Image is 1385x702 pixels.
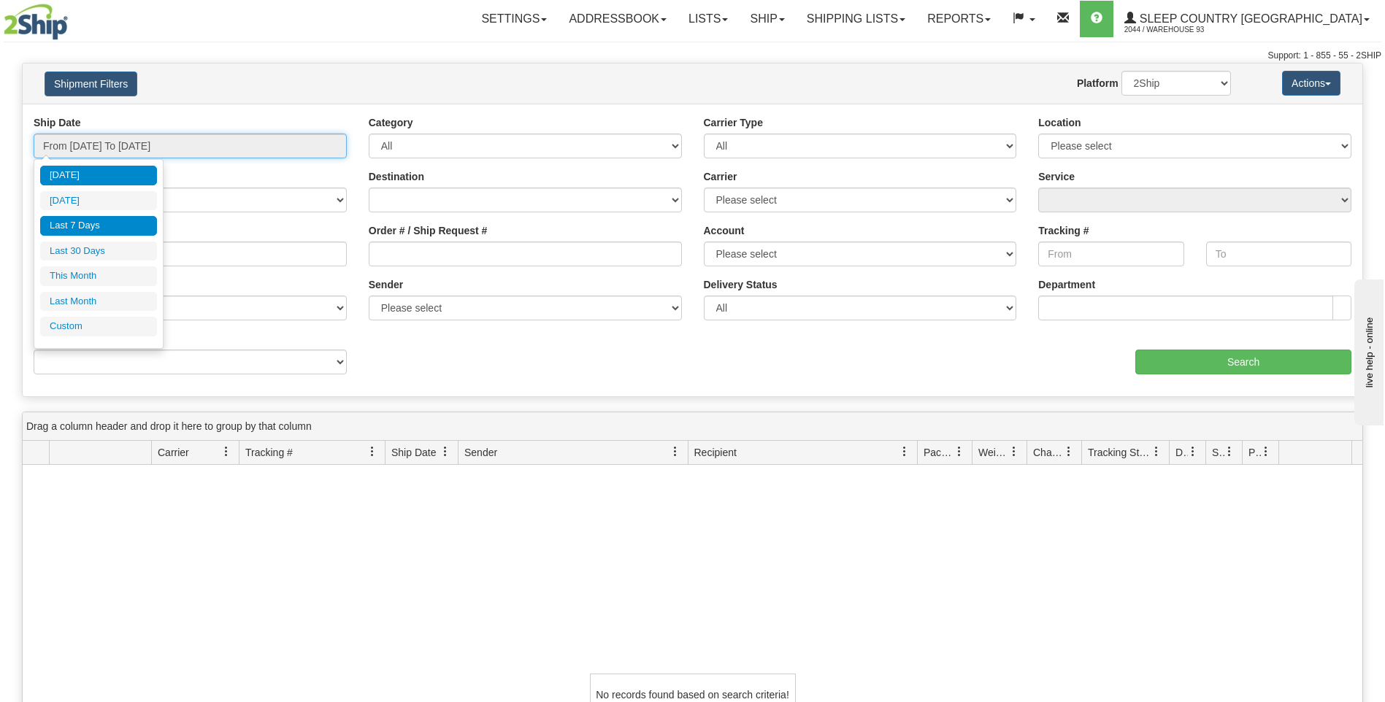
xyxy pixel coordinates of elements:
[916,1,1002,37] a: Reports
[924,445,954,460] span: Packages
[11,12,135,23] div: live help - online
[1136,12,1362,25] span: Sleep Country [GEOGRAPHIC_DATA]
[704,223,745,238] label: Account
[1217,439,1242,464] a: Shipment Issues filter column settings
[892,439,917,464] a: Recipient filter column settings
[704,277,778,292] label: Delivery Status
[360,439,385,464] a: Tracking # filter column settings
[1351,277,1384,425] iframe: chat widget
[1113,1,1381,37] a: Sleep Country [GEOGRAPHIC_DATA] 2044 / Warehouse 93
[1181,439,1205,464] a: Delivery Status filter column settings
[1002,439,1027,464] a: Weight filter column settings
[558,1,678,37] a: Addressbook
[1038,242,1183,266] input: From
[4,4,68,40] img: logo2044.jpg
[678,1,739,37] a: Lists
[40,191,157,211] li: [DATE]
[369,115,413,130] label: Category
[369,277,403,292] label: Sender
[369,169,424,184] label: Destination
[1056,439,1081,464] a: Charge filter column settings
[1124,23,1234,37] span: 2044 / Warehouse 93
[704,115,763,130] label: Carrier Type
[1038,223,1089,238] label: Tracking #
[40,216,157,236] li: Last 7 Days
[739,1,795,37] a: Ship
[23,412,1362,441] div: grid grouping header
[1212,445,1224,460] span: Shipment Issues
[704,169,737,184] label: Carrier
[978,445,1009,460] span: Weight
[40,242,157,261] li: Last 30 Days
[40,292,157,312] li: Last Month
[433,439,458,464] a: Ship Date filter column settings
[34,115,81,130] label: Ship Date
[796,1,916,37] a: Shipping lists
[464,445,497,460] span: Sender
[4,50,1381,62] div: Support: 1 - 855 - 55 - 2SHIP
[947,439,972,464] a: Packages filter column settings
[1175,445,1188,460] span: Delivery Status
[245,445,293,460] span: Tracking #
[369,223,488,238] label: Order # / Ship Request #
[1038,277,1095,292] label: Department
[45,72,137,96] button: Shipment Filters
[1038,169,1075,184] label: Service
[1038,115,1081,130] label: Location
[1206,242,1351,266] input: To
[1282,71,1340,96] button: Actions
[1135,350,1351,374] input: Search
[1248,445,1261,460] span: Pickup Status
[214,439,239,464] a: Carrier filter column settings
[40,266,157,286] li: This Month
[1077,76,1119,90] label: Platform
[391,445,436,460] span: Ship Date
[1088,445,1151,460] span: Tracking Status
[1144,439,1169,464] a: Tracking Status filter column settings
[663,439,688,464] a: Sender filter column settings
[470,1,558,37] a: Settings
[1033,445,1064,460] span: Charge
[158,445,189,460] span: Carrier
[1254,439,1278,464] a: Pickup Status filter column settings
[40,166,157,185] li: [DATE]
[694,445,737,460] span: Recipient
[40,317,157,336] li: Custom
